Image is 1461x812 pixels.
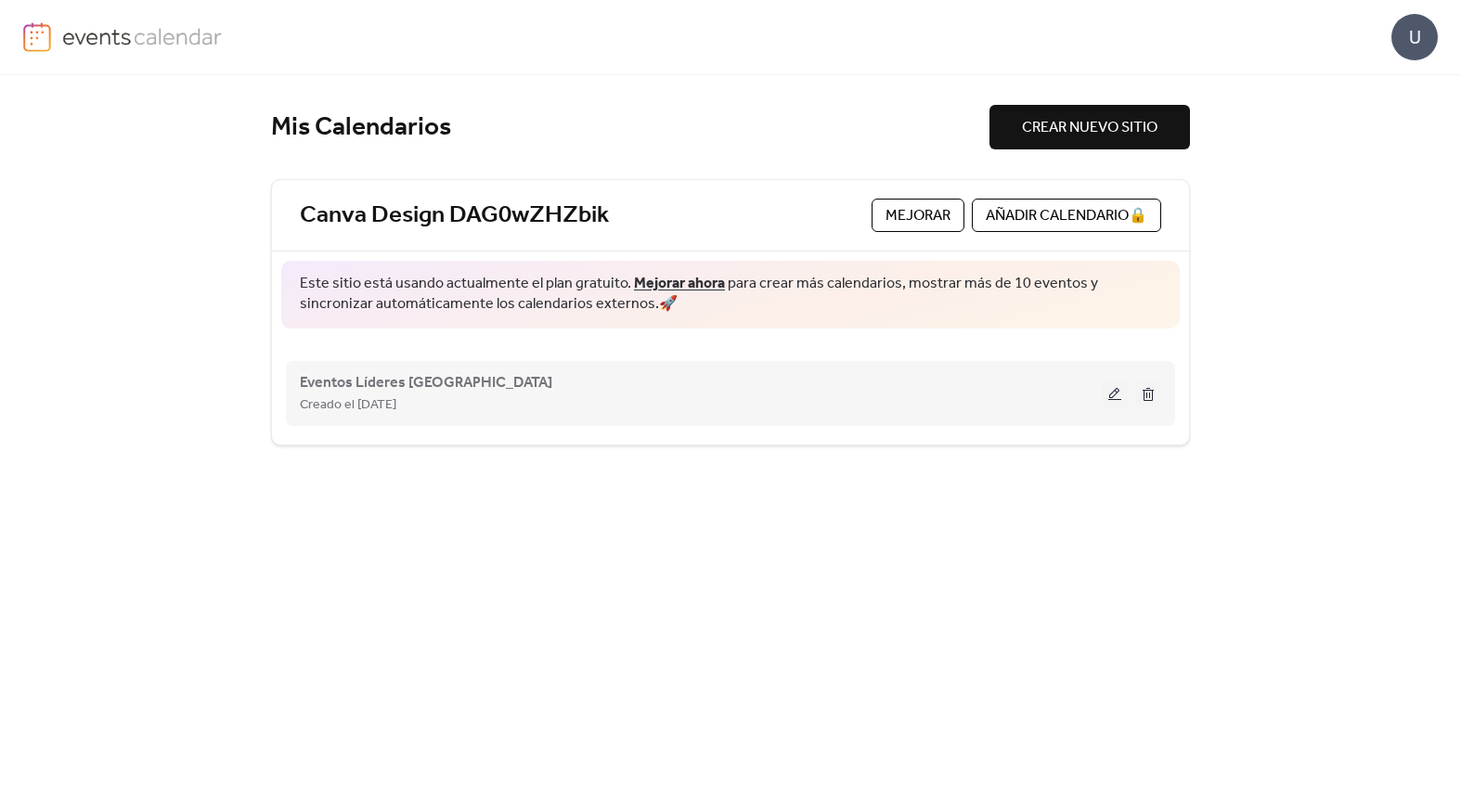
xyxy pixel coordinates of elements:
div: U [1391,14,1438,60]
div: Mis Calendarios [271,111,989,144]
span: Eventos Líderes [GEOGRAPHIC_DATA] [300,372,552,394]
a: Mejorar ahora [634,269,725,298]
button: CREAR NUEVO SITIO [989,105,1190,149]
a: Canva Design DAG0wZHZbik [300,200,609,231]
span: Creado el [DATE] [300,394,396,417]
span: Mejorar [886,205,950,227]
img: logo-type [62,22,223,50]
img: logo [23,22,51,52]
span: CREAR NUEVO SITIO [1022,117,1157,139]
a: Eventos Líderes [GEOGRAPHIC_DATA] [300,378,552,388]
button: Mejorar [872,199,964,232]
span: Este sitio está usando actualmente el plan gratuito. para crear más calendarios, mostrar más de 1... [300,274,1161,316]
